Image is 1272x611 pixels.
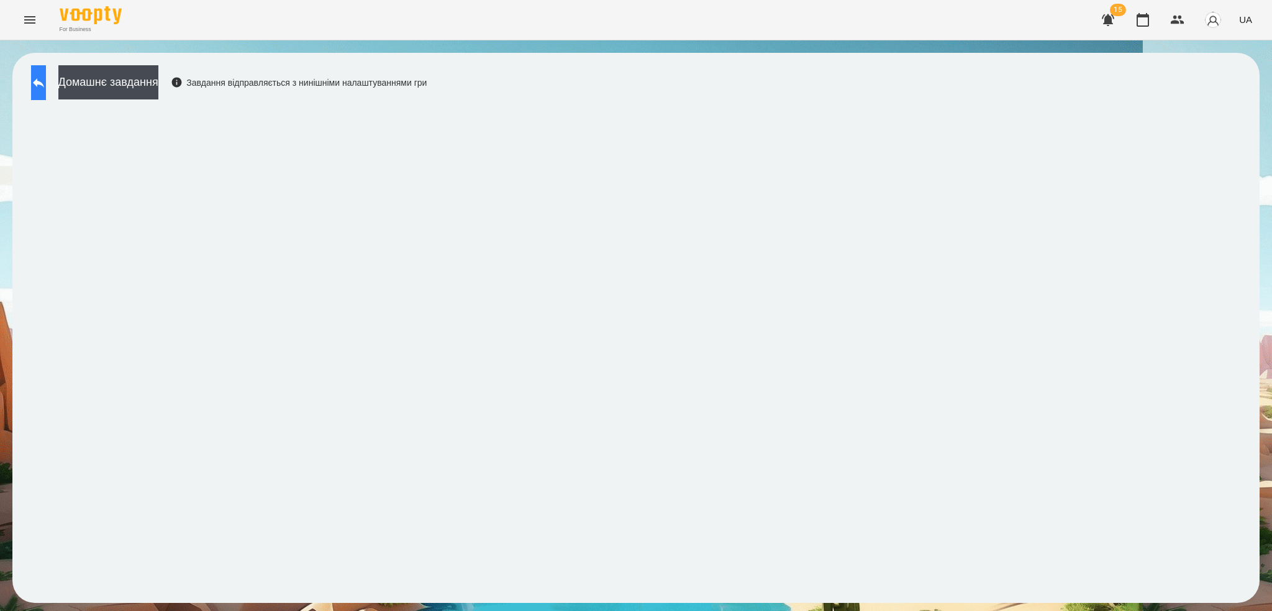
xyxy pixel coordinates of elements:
[60,6,122,24] img: Voopty Logo
[1204,11,1222,29] img: avatar_s.png
[58,65,158,99] button: Домашнє завдання
[60,25,122,34] span: For Business
[1110,4,1126,16] span: 15
[1234,8,1257,31] button: UA
[171,76,427,89] div: Завдання відправляється з нинішніми налаштуваннями гри
[15,5,45,35] button: Menu
[1239,13,1252,26] span: UA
